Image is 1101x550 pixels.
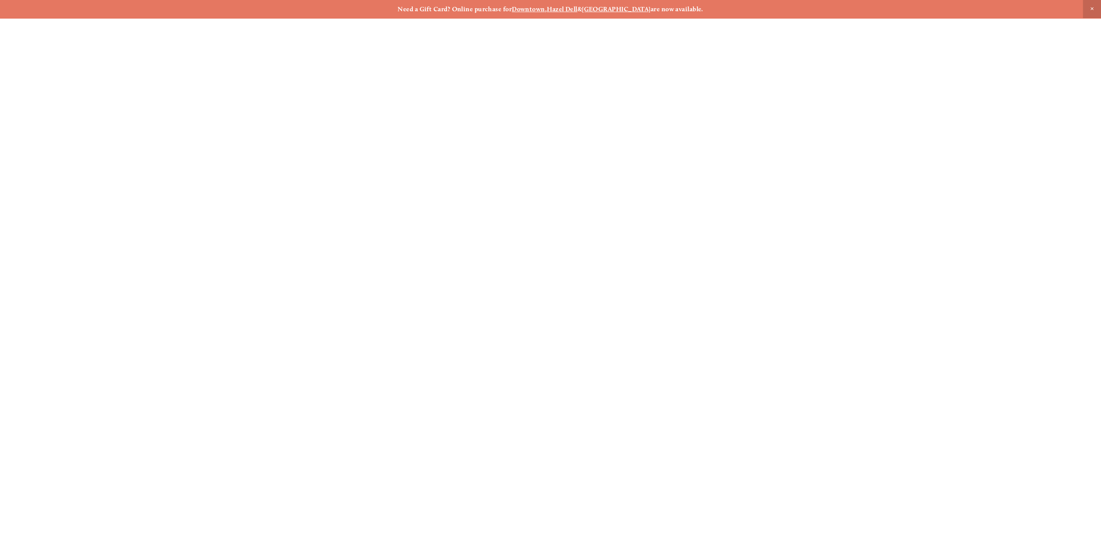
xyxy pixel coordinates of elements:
[582,5,651,13] a: [GEOGRAPHIC_DATA]
[651,5,703,13] strong: are now available.
[547,5,578,13] a: Hazel Dell
[545,5,547,13] strong: ,
[512,5,545,13] a: Downtown
[578,5,582,13] strong: &
[398,5,512,13] strong: Need a Gift Card? Online purchase for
